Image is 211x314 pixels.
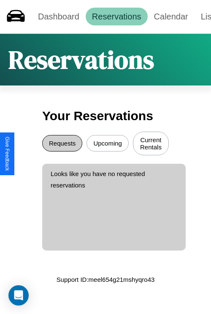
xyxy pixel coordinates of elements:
p: Support ID: meel654g21mshyqro43 [57,274,155,285]
p: Looks like you have no requested reservations [51,168,177,191]
div: Give Feedback [4,137,10,171]
button: Requests [42,135,82,151]
h3: Your Reservations [42,105,169,127]
a: Calendar [148,8,195,25]
h1: Reservations [8,42,154,77]
a: Reservations [86,8,148,25]
div: Open Intercom Messenger [8,285,29,306]
button: Upcoming [87,135,129,151]
a: Dashboard [32,8,86,25]
button: Current Rentals [133,132,169,155]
